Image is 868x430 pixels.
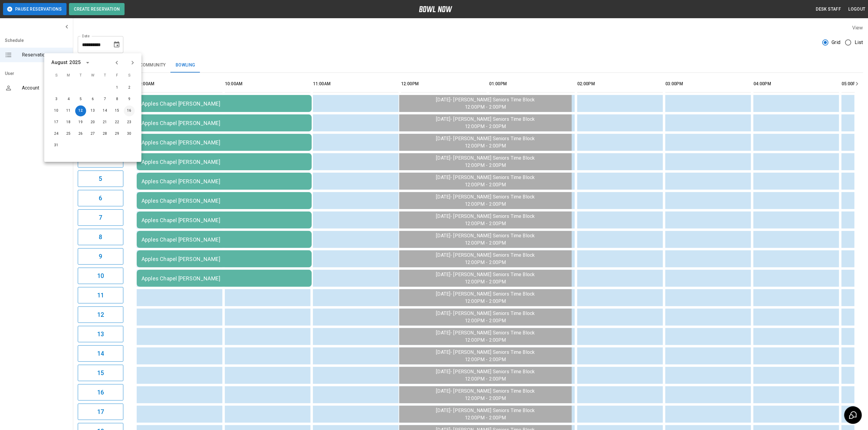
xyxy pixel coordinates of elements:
[832,39,841,46] span: Grid
[814,4,844,15] button: Desk Staff
[142,159,307,165] div: Apples Chapel [PERSON_NAME]
[99,232,102,242] h6: 8
[124,94,135,105] button: Aug 9, 2025
[142,236,307,243] div: Apples Chapel [PERSON_NAME]
[100,70,111,82] span: T
[75,129,86,140] button: Aug 26, 2025
[78,326,123,342] button: 13
[69,59,81,66] div: 2025
[51,106,62,117] button: Aug 10, 2025
[87,117,98,128] button: Aug 20, 2025
[22,84,68,92] span: Account
[124,70,135,82] span: S
[52,59,68,66] div: August
[112,129,123,140] button: Aug 29, 2025
[313,75,399,93] th: 11:00AM
[78,384,123,401] button: 16
[112,83,123,93] button: Aug 1, 2025
[63,70,74,82] span: M
[97,271,104,281] h6: 10
[22,51,68,59] span: Reservations
[112,58,122,68] button: Previous month
[171,58,200,73] button: Bowling
[3,3,67,15] button: Pause Reservations
[97,407,104,417] h6: 17
[142,178,307,185] div: Apples Chapel [PERSON_NAME]
[75,94,86,105] button: Aug 5, 2025
[78,306,123,323] button: 12
[142,275,307,282] div: Apples Chapel [PERSON_NAME]
[135,58,171,73] button: Community
[78,345,123,362] button: 14
[51,129,62,140] button: Aug 24, 2025
[99,174,102,184] h6: 5
[137,75,222,93] th: 09:00AM
[419,6,452,12] img: logo
[846,4,868,15] button: Logout
[97,349,104,358] h6: 14
[87,106,98,117] button: Aug 13, 2025
[87,94,98,105] button: Aug 6, 2025
[142,100,307,107] div: Apples Chapel [PERSON_NAME]
[78,171,123,187] button: 5
[51,117,62,128] button: Aug 17, 2025
[63,94,74,105] button: Aug 4, 2025
[78,209,123,226] button: 7
[63,106,74,117] button: Aug 11, 2025
[99,213,102,222] h6: 7
[97,388,104,397] h6: 16
[124,117,135,128] button: Aug 23, 2025
[112,106,123,117] button: Aug 15, 2025
[99,193,102,203] h6: 6
[75,117,86,128] button: Aug 19, 2025
[100,117,111,128] button: Aug 21, 2025
[78,229,123,245] button: 8
[112,94,123,105] button: Aug 8, 2025
[100,94,111,105] button: Aug 7, 2025
[78,58,863,73] div: inventory tabs
[112,70,123,82] span: F
[142,217,307,223] div: Apples Chapel [PERSON_NAME]
[225,75,310,93] th: 10:00AM
[78,404,123,420] button: 17
[78,268,123,284] button: 10
[75,106,86,117] button: Aug 12, 2025
[142,139,307,146] div: Apples Chapel [PERSON_NAME]
[124,129,135,140] button: Aug 30, 2025
[51,140,62,151] button: Aug 31, 2025
[75,70,86,82] span: T
[97,290,104,300] h6: 11
[97,368,104,378] h6: 15
[124,83,135,93] button: Aug 2, 2025
[63,117,74,128] button: Aug 18, 2025
[401,75,487,93] th: 12:00PM
[112,117,123,128] button: Aug 22, 2025
[99,252,102,261] h6: 9
[69,3,125,15] button: Create Reservation
[142,198,307,204] div: Apples Chapel [PERSON_NAME]
[78,365,123,381] button: 15
[100,106,111,117] button: Aug 14, 2025
[124,106,135,117] button: Aug 16, 2025
[100,129,111,140] button: Aug 28, 2025
[51,70,62,82] span: S
[111,39,123,51] button: Choose date, selected date is Aug 12, 2025
[128,58,138,68] button: Next month
[855,39,863,46] span: List
[142,256,307,262] div: Apples Chapel [PERSON_NAME]
[82,58,93,68] button: calendar view is open, switch to year view
[51,94,62,105] button: Aug 3, 2025
[97,329,104,339] h6: 13
[78,248,123,265] button: 9
[87,70,98,82] span: W
[87,129,98,140] button: Aug 27, 2025
[852,25,863,31] label: View
[97,310,104,320] h6: 12
[142,120,307,126] div: Apples Chapel [PERSON_NAME]
[63,129,74,140] button: Aug 25, 2025
[78,287,123,303] button: 11
[78,190,123,206] button: 6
